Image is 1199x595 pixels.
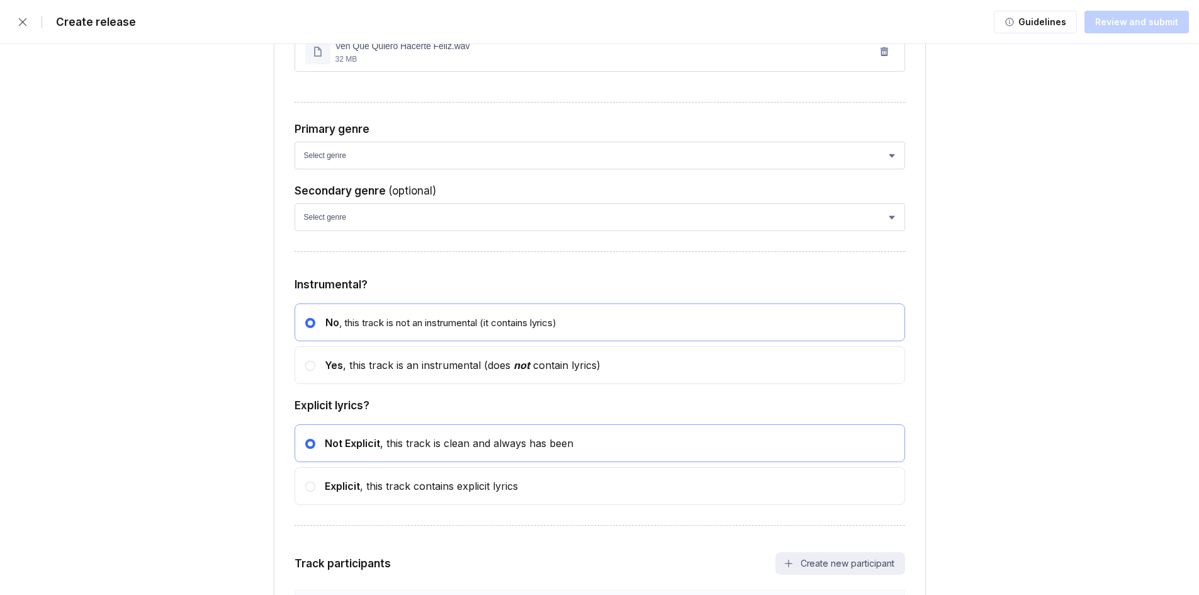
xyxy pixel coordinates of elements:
p: Ven Que Quiero Hacerte Feliz.wav [335,38,470,54]
div: | [40,16,43,28]
div: , this track is not an instrumental (it contains lyrics) [315,316,556,329]
div: Explicit lyrics? [295,399,905,412]
button: Guidelines [994,11,1077,33]
span: Yes [325,359,343,371]
div: Instrumental? [295,278,905,291]
div: , this track contains explicit lyrics [315,480,518,492]
div: Primary genre [295,123,905,135]
div: Guidelines [1015,16,1066,28]
div: , this track is clean and always has been [315,437,573,450]
button: Create new participant [775,552,905,575]
div: Secondary genre [295,184,905,197]
span: (optional) [388,184,436,197]
span: No [325,316,339,329]
b: not [514,359,530,371]
div: , this track is an instrumental (does contain lyrics) [315,359,600,371]
div: Track participants [295,557,391,570]
div: Create release [48,16,136,28]
p: 32 MB [335,54,470,65]
span: Not Explicit [325,437,380,450]
span: Explicit [325,480,360,492]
